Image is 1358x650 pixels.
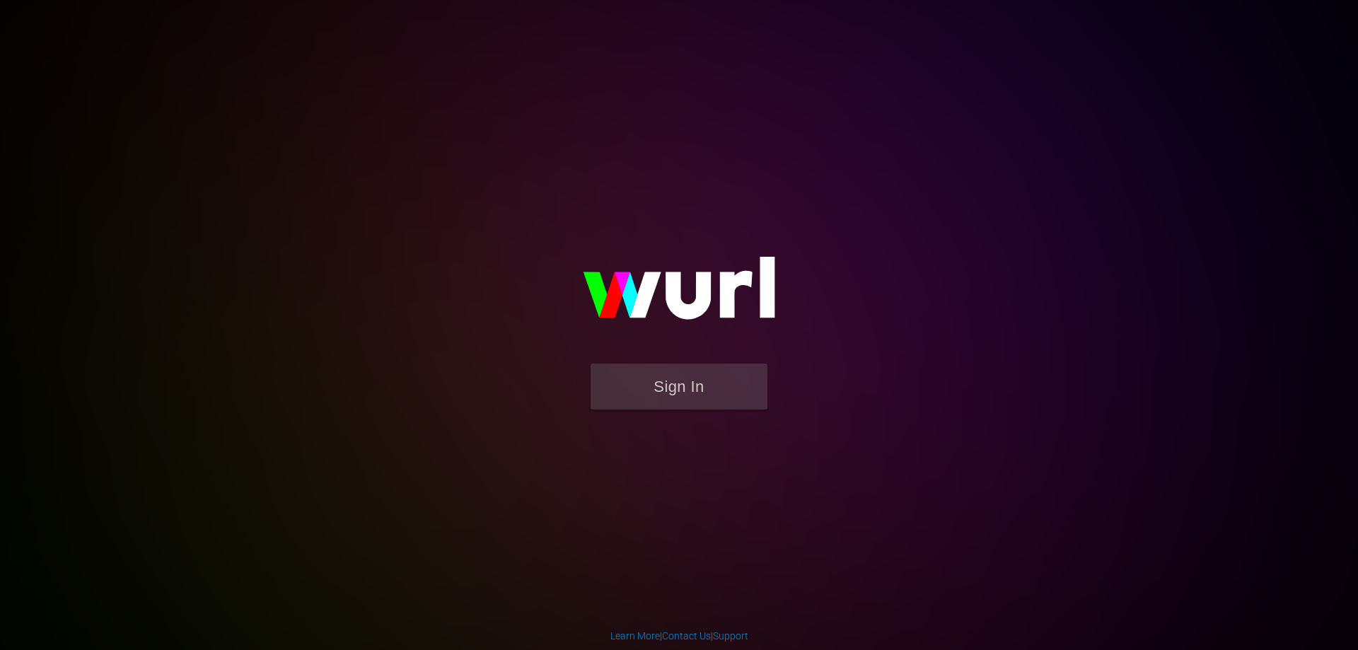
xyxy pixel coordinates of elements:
a: Contact Us [662,630,711,642]
button: Sign In [591,364,767,410]
img: wurl-logo-on-black-223613ac3d8ba8fe6dc639794a292ebdb59501304c7dfd60c99c58986ef67473.svg [538,226,820,364]
div: | | [610,629,748,643]
a: Learn More [610,630,660,642]
a: Support [713,630,748,642]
